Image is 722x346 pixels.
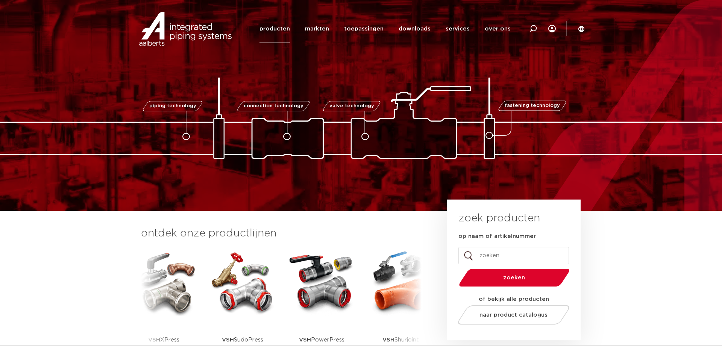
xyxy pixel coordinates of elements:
[456,305,572,325] a: naar product catalogus
[141,226,422,241] h3: ontdek onze productlijnen
[548,14,556,44] div: my IPS
[399,14,431,43] a: downloads
[149,104,196,108] span: piping technology
[485,14,511,43] a: over ons
[479,296,549,302] strong: of bekijk alle producten
[329,104,374,108] span: valve technology
[148,337,160,343] strong: VSH
[259,14,511,43] nav: Menu
[299,337,311,343] strong: VSH
[222,337,234,343] strong: VSH
[505,104,560,108] span: fastening technology
[458,211,540,226] h3: zoek producten
[458,247,569,264] input: zoeken
[305,14,329,43] a: markten
[446,14,470,43] a: services
[344,14,384,43] a: toepassingen
[458,233,536,240] label: op naam of artikelnummer
[478,275,550,280] span: zoeken
[480,312,548,318] span: naar product catalogus
[382,337,394,343] strong: VSH
[244,104,303,108] span: connection technology
[456,268,573,287] button: zoeken
[259,14,290,43] a: producten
